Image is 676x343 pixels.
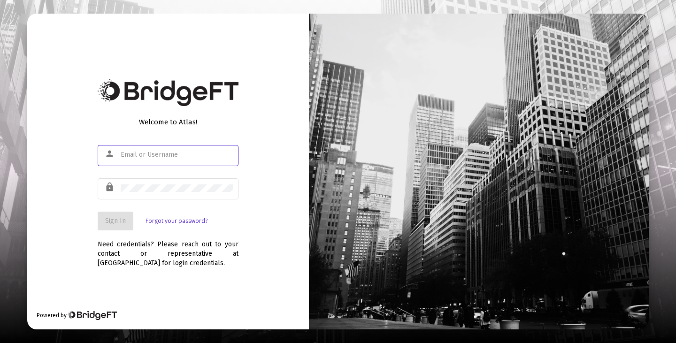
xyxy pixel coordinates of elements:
img: Bridge Financial Technology Logo [68,311,117,320]
input: Email or Username [121,151,233,159]
a: Forgot your password? [146,216,207,226]
mat-icon: person [105,148,116,160]
div: Need credentials? Please reach out to your contact or representative at [GEOGRAPHIC_DATA] for log... [98,230,238,268]
button: Sign In [98,212,133,230]
img: Bridge Financial Technology Logo [98,79,238,106]
mat-icon: lock [105,182,116,193]
div: Welcome to Atlas! [98,117,238,127]
span: Sign In [105,217,126,225]
div: Powered by [37,311,117,320]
